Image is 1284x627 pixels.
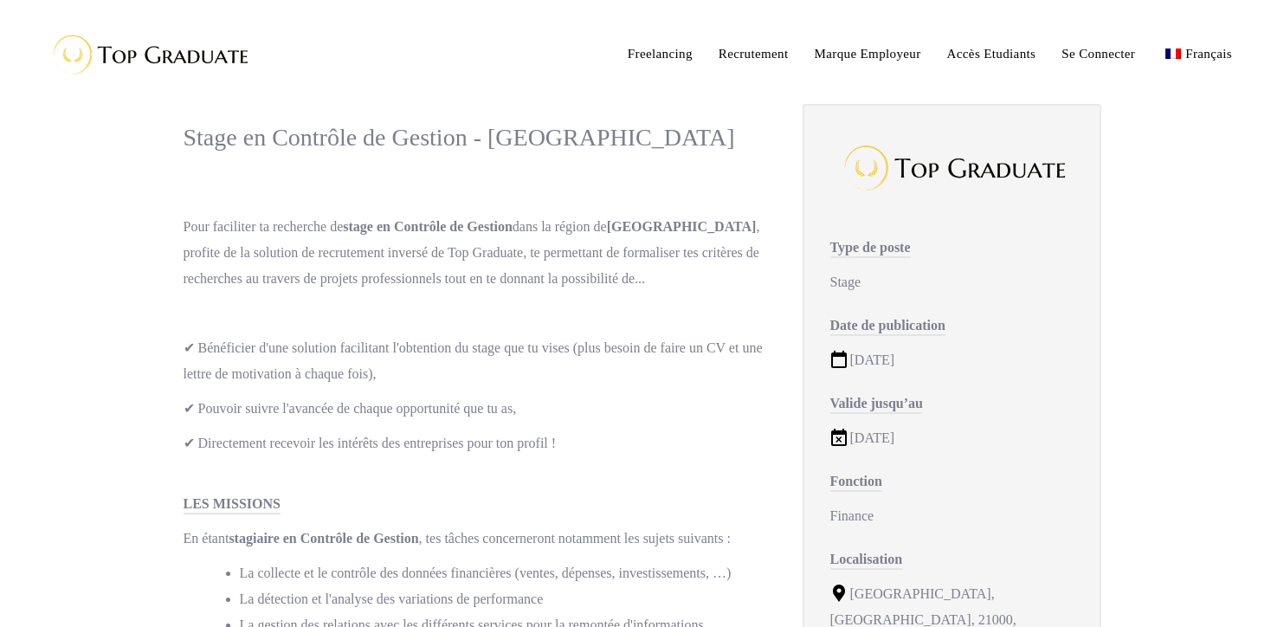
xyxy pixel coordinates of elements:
span: Fonction [830,474,882,492]
img: Top Graduate [39,26,255,82]
li: La collecte et le contrôle des données financières (ventes, dépenses, investissements, …) [240,560,768,586]
img: Top Graduate [835,136,1068,200]
span: Valide jusqu’au [830,396,923,414]
span: Localisation [830,552,903,570]
div: Stage en Contrôle de Gestion - [GEOGRAPHIC_DATA] [184,121,768,153]
p: ✔ Bénéficier d'une solution facilitant l'obtention du stage que tu vises (plus besoin de faire un... [184,335,768,387]
p: ✔ Pouvoir suivre l'avancée de chaque opportunité que tu as, [184,396,768,422]
div: Finance [830,503,1074,529]
span: LES MISSIONS [184,496,281,514]
strong: stagiaire en Contrôle de Gestion [229,531,418,546]
span: Accès Etudiants [947,47,1036,61]
div: [DATE] [830,347,1074,373]
span: Français [1185,47,1232,61]
span: Marque Employeur [815,47,921,61]
span: Se Connecter [1061,47,1135,61]
p: Pour faciliter ta recherche de dans la région de , profite de la solution de recrutement inversé ... [184,214,768,292]
span: Type de poste [830,240,911,258]
span: Recrutement [719,47,789,61]
strong: stage en Contrôle de Gestion [343,219,513,234]
li: La détection et l'analyse des variations de performance [240,586,768,612]
span: Freelancing [628,47,693,61]
strong: [GEOGRAPHIC_DATA] [607,219,757,234]
img: Français [1165,48,1181,59]
div: [DATE] [830,425,1074,451]
div: Stage [830,269,1074,295]
p: ✔ Directement recevoir les intérêts des entreprises pour ton profil ! [184,430,768,456]
p: En étant , tes tâches concerneront notamment les sujets suivants : [184,526,768,552]
span: Date de publication [830,318,945,336]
